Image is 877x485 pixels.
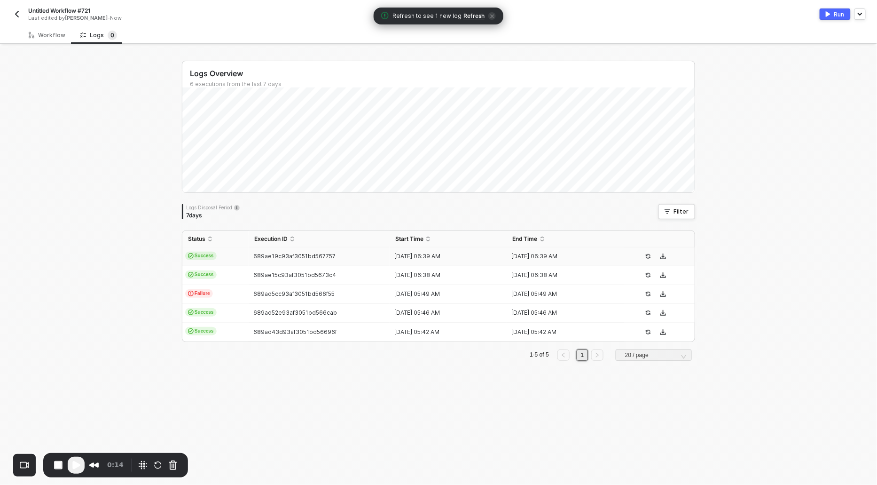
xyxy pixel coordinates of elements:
[834,10,845,18] div: Run
[390,253,500,260] div: [DATE] 06:39 AM
[660,329,666,335] span: icon-download
[188,328,194,334] span: icon-cards
[660,291,666,297] span: icon-download
[390,328,500,336] div: [DATE] 05:42 AM
[660,272,666,278] span: icon-download
[185,308,217,317] span: Success
[253,253,336,260] span: 689ae19c93af3051bd567757
[645,254,651,259] span: icon-success-page
[29,32,65,39] div: Workflow
[625,348,686,362] span: 20 / page
[395,235,423,243] span: Start Time
[463,12,485,20] span: Refresh
[578,350,587,360] a: 1
[28,7,90,15] span: Untitled Workflow #721
[188,310,194,315] span: icon-cards
[253,271,336,278] span: 689ae15c93af3051bd5673c4
[507,231,625,247] th: End Time
[658,204,695,219] button: Filter
[28,15,417,22] div: Last edited by - Now
[674,208,689,215] div: Filter
[820,8,851,20] button: activateRun
[390,231,507,247] th: Start Time
[185,252,217,260] span: Success
[528,350,550,361] li: 1-5 of 5
[185,289,213,298] span: Failure
[11,8,23,20] button: back
[557,350,570,361] button: left
[595,352,600,358] span: right
[507,290,617,298] div: [DATE] 05:49 AM
[577,350,588,361] li: 1
[186,204,240,211] div: Logs Disposal Period
[13,10,21,18] img: back
[190,80,695,88] div: 6 executions from the last 7 days
[249,231,390,247] th: Execution ID
[556,350,571,361] li: Previous Page
[645,291,651,297] span: icon-success-page
[108,31,117,40] sup: 0
[190,69,695,79] div: Logs Overview
[507,328,617,336] div: [DATE] 05:42 AM
[390,271,500,279] div: [DATE] 06:38 AM
[621,350,686,360] input: Page Size
[645,310,651,316] span: icon-success-page
[392,12,462,21] span: Refresh to see 1 new log
[381,12,389,19] span: icon-exclamation
[65,15,108,21] span: [PERSON_NAME]
[513,235,538,243] span: End Time
[660,254,666,259] span: icon-download
[488,12,496,20] span: icon-close
[253,309,337,316] span: 689ad52e93af3051bd566cab
[253,328,337,335] span: 689ad43d93af3051bd56696f
[185,327,217,335] span: Success
[561,352,566,358] span: left
[188,253,194,259] span: icon-cards
[590,350,605,361] li: Next Page
[826,11,830,17] img: activate
[507,271,617,279] div: [DATE] 06:38 AM
[507,309,617,317] div: [DATE] 05:46 AM
[645,329,651,335] span: icon-success-page
[186,212,240,219] div: 7 days
[253,290,335,297] span: 689ad5cc93af3051bd566f55
[254,235,288,243] span: Execution ID
[188,235,205,243] span: Status
[185,270,217,279] span: Success
[616,350,692,365] div: Page Size
[645,272,651,278] span: icon-success-page
[660,310,666,316] span: icon-download
[507,253,617,260] div: [DATE] 06:39 AM
[188,272,194,278] span: icon-cards
[182,231,249,247] th: Status
[390,309,500,317] div: [DATE] 05:46 AM
[390,290,500,298] div: [DATE] 05:49 AM
[591,350,603,361] button: right
[80,31,117,40] div: Logs
[188,291,194,296] span: icon-exclamation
